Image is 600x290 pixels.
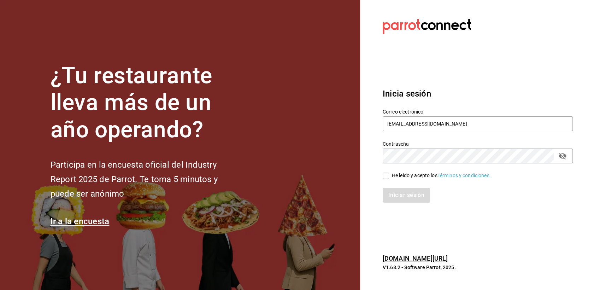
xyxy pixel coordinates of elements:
label: Contraseña [383,141,573,146]
h3: Inicia sesión [383,87,573,100]
label: Correo electrónico [383,109,573,114]
a: [DOMAIN_NAME][URL] [383,255,448,262]
h2: Participa en la encuesta oficial del Industry Report 2025 de Parrot. Te toma 5 minutos y puede se... [51,158,241,201]
div: He leído y acepto los [392,172,491,179]
p: V1.68.2 - Software Parrot, 2025. [383,264,573,271]
a: Términos y condiciones. [437,173,491,178]
h1: ¿Tu restaurante lleva más de un año operando? [51,62,241,144]
button: Campo de contraseña [557,150,569,162]
a: Ir a la encuesta [51,216,110,226]
input: Ingresa tu correo electrónico [383,116,573,131]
